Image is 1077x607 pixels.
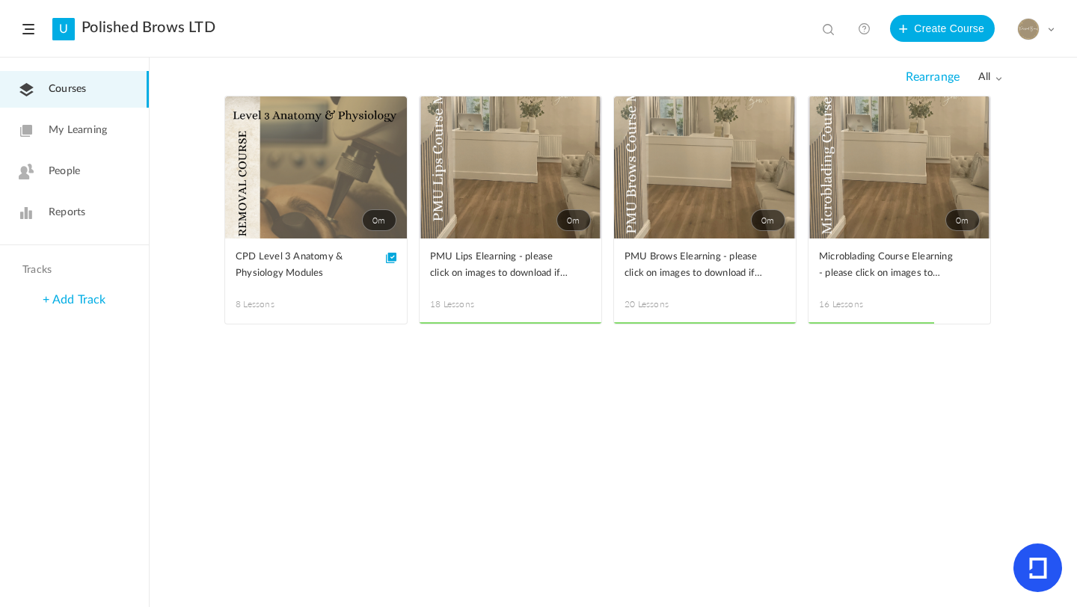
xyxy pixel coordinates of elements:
span: 0m [751,209,785,231]
a: U [52,18,75,40]
a: 0m [225,96,407,238]
span: 20 Lessons [625,298,705,311]
span: 0m [556,209,591,231]
span: Rearrange [906,70,960,84]
a: CPD Level 3 Anatomy & Physiology Modules [236,249,396,283]
a: PMU Lips Elearning - please click on images to download if not visible [430,249,591,283]
span: Reports [49,205,85,221]
a: 0m [808,96,990,238]
span: 0m [362,209,396,231]
a: Polished Brows LTD [82,19,215,37]
span: Microblading Course Elearning - please click on images to download if not visible [819,249,957,282]
span: 0m [945,209,980,231]
span: 18 Lessons [430,298,511,311]
span: 16 Lessons [819,298,900,311]
a: PMU Brows Elearning - please click on images to download if not visible [625,249,785,283]
span: 8 Lessons [236,298,316,311]
span: Courses [49,81,86,97]
a: + Add Track [43,294,105,306]
a: Microblading Course Elearning - please click on images to download if not visible [819,249,980,283]
span: all [978,71,1002,84]
span: PMU Lips Elearning - please click on images to download if not visible [430,249,568,282]
a: 0m [614,96,796,238]
span: My Learning [49,123,107,138]
button: Create Course [890,15,995,42]
img: 617fe505-c459-451e-be24-f11bddb9b696.PNG [1018,19,1039,40]
a: 0m [420,96,601,238]
span: CPD Level 3 Anatomy & Physiology Modules [236,249,374,282]
span: PMU Brows Elearning - please click on images to download if not visible [625,249,763,282]
h4: Tracks [22,264,123,277]
span: People [49,164,80,179]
